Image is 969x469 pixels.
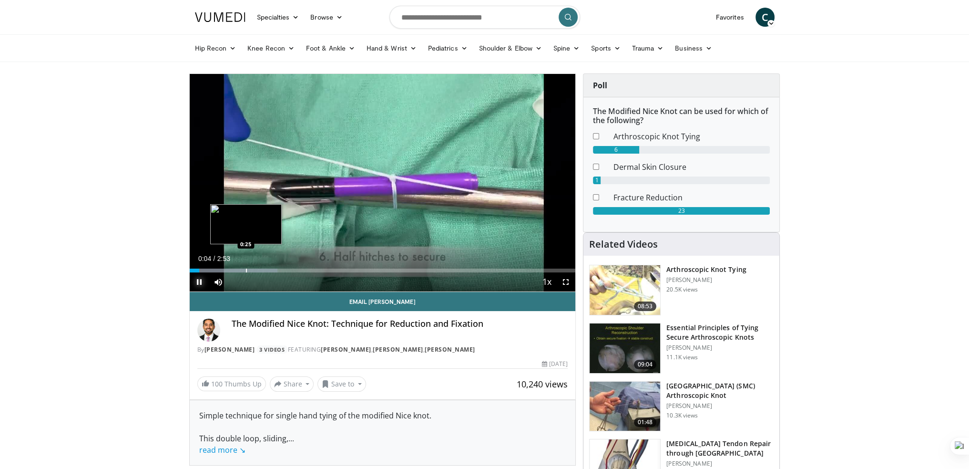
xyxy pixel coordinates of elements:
a: [PERSON_NAME] [321,345,371,354]
button: Mute [209,272,228,292]
a: Email [PERSON_NAME] [190,292,576,311]
a: Hand & Wrist [361,39,422,58]
button: Playback Rate [537,272,556,292]
img: 12061_3.png.150x105_q85_crop-smart_upscale.jpg [590,323,660,373]
h3: [MEDICAL_DATA] Tendon Repair through [GEOGRAPHIC_DATA] [666,439,774,458]
a: Hip Recon [189,39,242,58]
span: 2:53 [217,255,230,262]
p: [PERSON_NAME] [666,276,746,284]
a: Specialties [251,8,305,27]
button: Save to [317,376,366,392]
input: Search topics, interventions [389,6,580,29]
button: Share [270,376,314,392]
a: read more ↘ [199,445,245,455]
img: image.jpeg [210,204,282,244]
a: C [755,8,775,27]
h4: The Modified Nice Knot: Technique for Reduction and Fixation [232,319,568,329]
p: 10.3K views [666,412,698,419]
div: 1 [593,177,601,184]
a: Sports [585,39,626,58]
span: 100 [211,379,223,388]
a: 100 Thumbs Up [197,376,266,391]
video-js: Video Player [190,74,576,292]
dd: Fracture Reduction [606,192,777,203]
span: ... [199,433,294,455]
span: 08:53 [634,302,657,311]
div: 6 [593,146,639,154]
h3: Arthroscopic Knot Tying [666,265,746,274]
p: [PERSON_NAME] [666,344,774,352]
a: 09:04 Essential Principles of Tying Secure Arthroscopic Knots [PERSON_NAME] 11.1K views [589,323,774,374]
strong: Poll [593,80,607,91]
a: Trauma [626,39,670,58]
div: 23 [593,207,770,215]
a: 08:53 Arthroscopic Knot Tying [PERSON_NAME] 20.5K views [589,265,774,315]
span: 09:04 [634,360,657,369]
h3: Essential Principles of Tying Secure Arthroscopic Knots [666,323,774,342]
a: 3 Videos [256,345,288,354]
img: 286858_0000_1.png.150x105_q85_crop-smart_upscale.jpg [590,265,660,315]
p: [PERSON_NAME] [666,460,774,468]
a: Pediatrics [422,39,473,58]
p: [PERSON_NAME] [666,402,774,410]
a: Business [669,39,718,58]
a: Browse [305,8,348,27]
a: [PERSON_NAME] [204,345,255,354]
img: VuMedi Logo [195,12,245,22]
img: PE3O6Z9ojHeNSk7H4xMDoxOjB1O8AjAz_4.150x105_q85_crop-smart_upscale.jpg [590,382,660,431]
a: [PERSON_NAME] [373,345,423,354]
h4: Related Videos [589,239,658,250]
div: [DATE] [542,360,568,368]
a: Shoulder & Elbow [473,39,548,58]
span: 01:48 [634,417,657,427]
img: Avatar [197,319,220,342]
span: / [214,255,215,262]
dd: Dermal Skin Closure [606,161,777,173]
div: By FEATURING , , [197,345,568,354]
button: Fullscreen [556,272,575,292]
dd: Arthroscopic Knot Tying [606,131,777,142]
span: 0:04 [198,255,211,262]
a: [PERSON_NAME] [425,345,475,354]
a: Foot & Ankle [300,39,361,58]
h6: The Modified Nice Knot can be used for which of the following? [593,107,770,125]
div: Progress Bar [190,269,576,272]
button: Pause [190,272,209,292]
span: 10,240 views [517,378,568,390]
p: 11.1K views [666,354,698,361]
div: Simple technique for single hand tying of the modified Nice knot. This double loop, sliding, [199,410,566,456]
p: 20.5K views [666,286,698,293]
h3: [GEOGRAPHIC_DATA] (SMC) Arthroscopic Knot [666,381,774,400]
a: Knee Recon [242,39,300,58]
a: Favorites [710,8,750,27]
a: Spine [548,39,585,58]
a: 01:48 [GEOGRAPHIC_DATA] (SMC) Arthroscopic Knot [PERSON_NAME] 10.3K views [589,381,774,432]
